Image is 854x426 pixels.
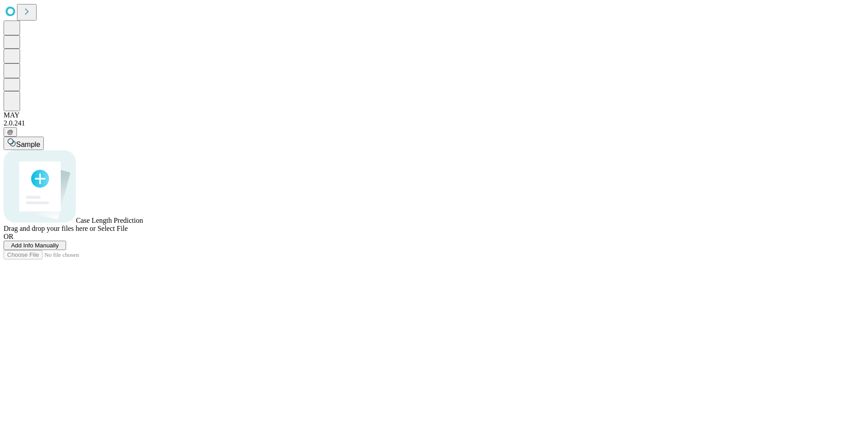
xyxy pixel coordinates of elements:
span: OR [4,233,13,240]
span: Case Length Prediction [76,217,143,224]
span: Select File [97,225,128,232]
span: Add Info Manually [11,242,59,249]
div: 2.0.241 [4,119,850,127]
button: Add Info Manually [4,241,66,250]
button: @ [4,127,17,137]
span: Drag and drop your files here or [4,225,96,232]
div: MAY [4,111,850,119]
button: Sample [4,137,44,150]
span: @ [7,129,13,135]
span: Sample [16,141,40,148]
